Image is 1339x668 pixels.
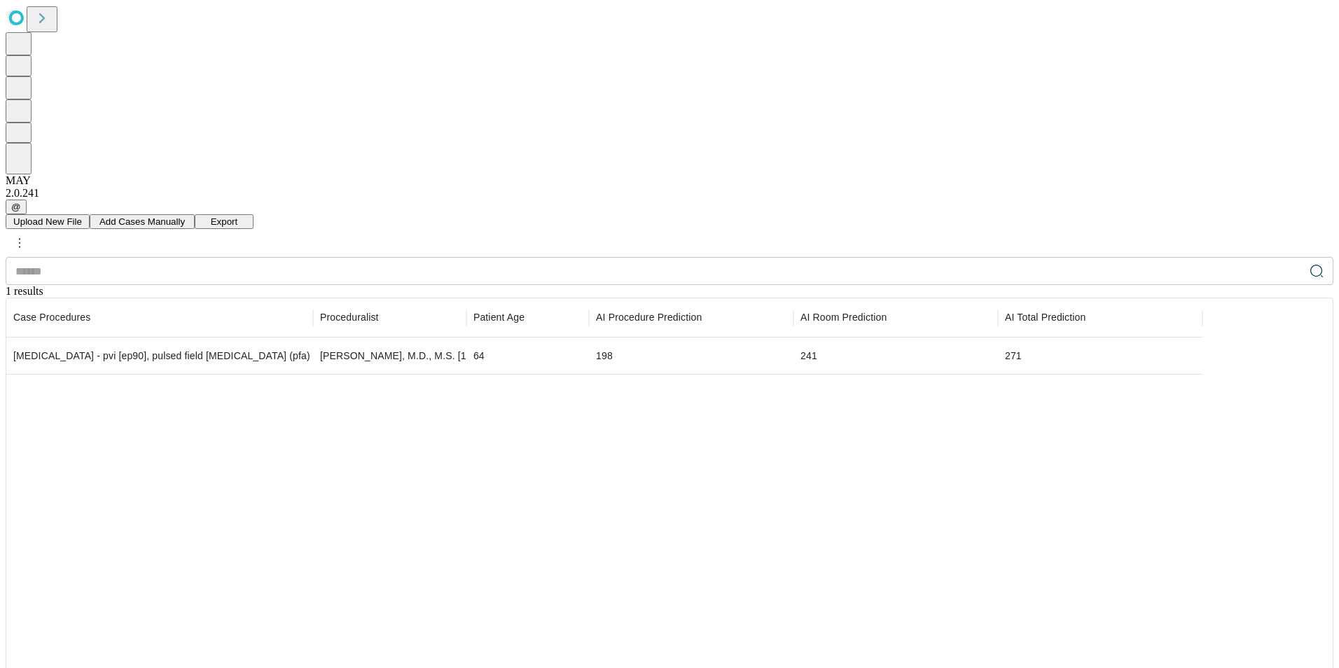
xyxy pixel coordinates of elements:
[320,338,459,374] div: [PERSON_NAME], M.D., M.S. [1006853]
[6,285,43,297] span: 1 results
[11,202,21,212] span: @
[800,350,817,361] span: 241
[99,216,185,227] span: Add Cases Manually
[596,310,702,324] span: Time-out to extubation/pocket closure
[211,216,238,227] span: Export
[195,215,254,227] a: Export
[6,187,1333,200] div: 2.0.241
[195,214,254,229] button: Export
[473,310,525,324] span: Patient Age
[13,310,90,324] span: Scheduled procedures
[596,350,613,361] span: 198
[90,214,195,229] button: Add Cases Manually
[13,338,306,374] div: [MEDICAL_DATA] - pvi [ep90], pulsed field [MEDICAL_DATA] (pfa) [ep407]
[1005,310,1085,324] span: Includes set-up, patient in-room to patient out-of-room, and clean-up
[473,338,582,374] div: 64
[6,174,1333,187] div: MAY
[6,200,27,214] button: @
[1005,350,1022,361] span: 271
[13,216,82,227] span: Upload New File
[6,214,90,229] button: Upload New File
[320,310,379,324] span: Proceduralist
[800,310,887,324] span: Patient in room to patient out of room
[7,230,32,256] button: kebab-menu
